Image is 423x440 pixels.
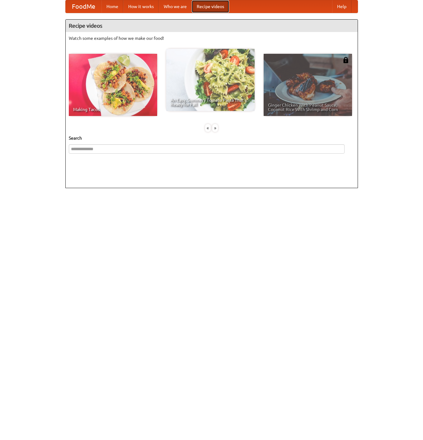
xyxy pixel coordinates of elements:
a: Recipe videos [192,0,229,13]
div: » [212,124,218,132]
h4: Recipe videos [66,20,358,32]
a: FoodMe [66,0,101,13]
img: 483408.png [343,57,349,63]
h5: Search [69,135,355,141]
a: Help [332,0,351,13]
a: Home [101,0,123,13]
span: Making Tacos [73,107,153,112]
a: How it works [123,0,159,13]
a: An Easy, Summery Tomato Pasta That's Ready for Fall [166,49,255,111]
a: Making Tacos [69,54,157,116]
div: « [205,124,211,132]
a: Who we are [159,0,192,13]
p: Watch some examples of how we make our food! [69,35,355,41]
span: An Easy, Summery Tomato Pasta That's Ready for Fall [171,98,250,107]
